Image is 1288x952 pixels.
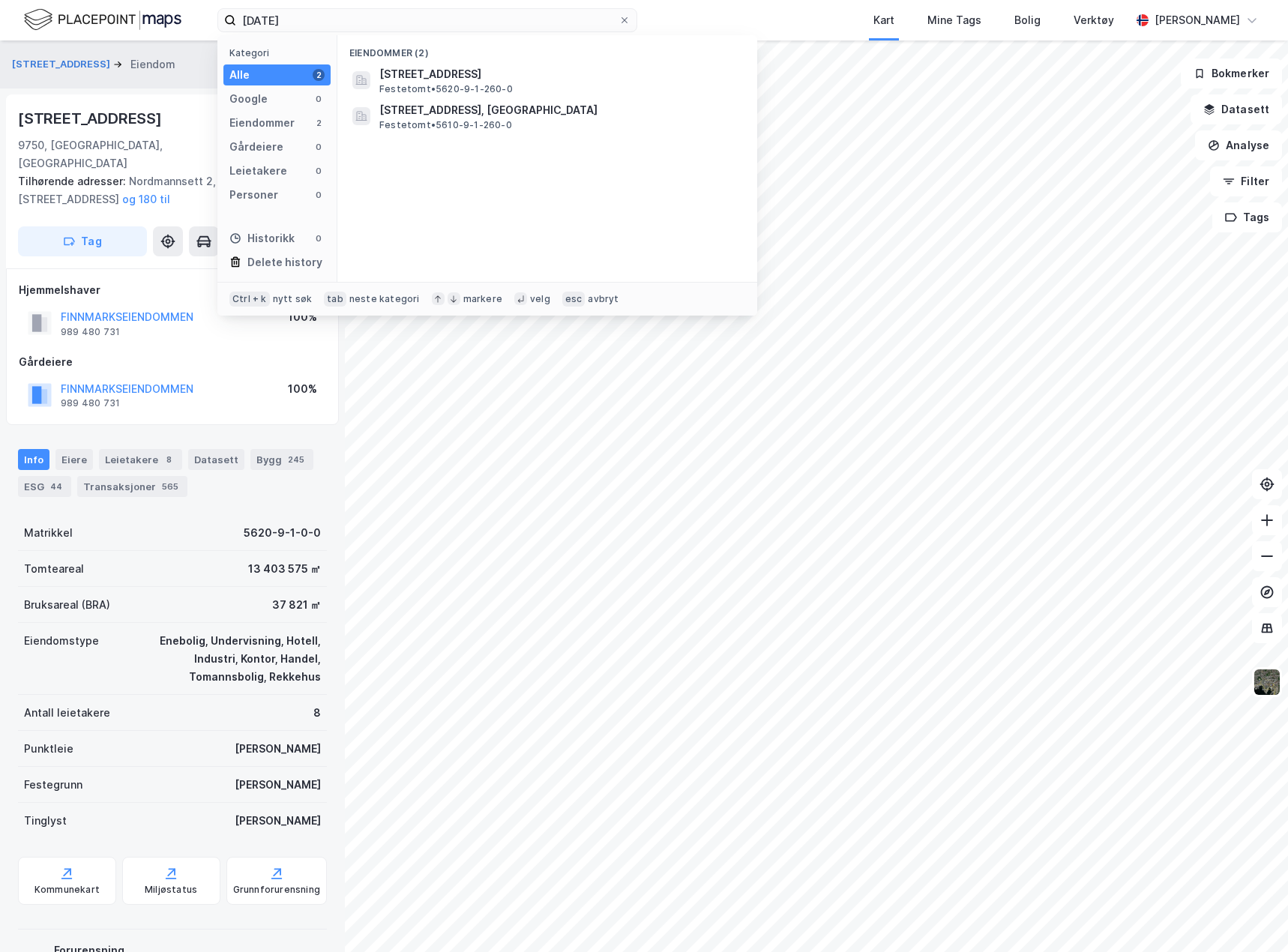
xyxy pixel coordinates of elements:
[324,292,346,307] div: tab
[24,632,99,650] div: Eiendomstype
[117,632,321,686] div: Enebolig, Undervisning, Hotell, Industri, Kontor, Handel, Tomannsbolig, Rekkehus
[379,83,513,95] span: Festetomt • 5620-9-1-260-0
[229,114,295,132] div: Eiendommer
[55,449,93,470] div: Eiere
[12,57,113,72] button: [STREET_ADDRESS]
[379,65,739,83] span: [STREET_ADDRESS]
[337,35,757,62] div: Eiendommer (2)
[24,7,181,33] img: logo.f888ab2527a4732fd821a326f86c7f29.svg
[34,884,100,896] div: Kommunekart
[1210,166,1282,196] button: Filter
[18,476,71,497] div: ESG
[236,9,619,31] input: Søk på adresse, matrikkel, gårdeiere, leietakere eller personer
[235,740,321,758] div: [PERSON_NAME]
[24,560,84,578] div: Tomteareal
[873,11,894,29] div: Kart
[229,47,331,58] div: Kategori
[61,326,120,338] div: 989 480 731
[1014,11,1041,29] div: Bolig
[233,884,320,896] div: Grunnforurensning
[562,292,586,307] div: esc
[1213,880,1288,952] iframe: Chat Widget
[235,812,321,830] div: [PERSON_NAME]
[248,560,321,578] div: 13 403 575 ㎡
[247,253,322,271] div: Delete history
[244,524,321,542] div: 5620-9-1-0-0
[229,162,287,180] div: Leietakere
[1212,202,1282,232] button: Tags
[1191,94,1282,124] button: Datasett
[229,292,270,307] div: Ctrl + k
[313,93,325,105] div: 0
[463,293,502,305] div: markere
[130,55,175,73] div: Eiendom
[19,353,326,371] div: Gårdeiere
[288,308,317,326] div: 100%
[24,812,67,830] div: Tinglyst
[18,226,147,256] button: Tag
[229,138,283,156] div: Gårdeiere
[235,776,321,794] div: [PERSON_NAME]
[273,293,313,305] div: nytt søk
[24,776,82,794] div: Festegrunn
[1155,11,1240,29] div: [PERSON_NAME]
[530,293,550,305] div: velg
[229,90,268,108] div: Google
[313,232,325,244] div: 0
[313,117,325,129] div: 2
[1253,668,1281,696] img: 9k=
[379,101,739,119] span: [STREET_ADDRESS], [GEOGRAPHIC_DATA]
[250,449,313,470] div: Bygg
[24,524,73,542] div: Matrikkel
[47,479,65,494] div: 44
[161,452,176,467] div: 8
[19,281,326,299] div: Hjemmelshaver
[24,596,110,614] div: Bruksareal (BRA)
[188,449,244,470] div: Datasett
[61,397,120,409] div: 989 480 731
[379,119,512,131] span: Festetomt • 5610-9-1-260-0
[288,380,317,398] div: 100%
[24,704,110,722] div: Antall leietakere
[285,452,307,467] div: 245
[1213,880,1288,952] div: Kontrollprogram for chat
[927,11,981,29] div: Mine Tags
[18,172,315,208] div: Nordmannsett 2, [STREET_ADDRESS]
[1195,130,1282,160] button: Analyse
[588,293,619,305] div: avbryt
[145,884,197,896] div: Miljøstatus
[24,740,73,758] div: Punktleie
[1074,11,1114,29] div: Verktøy
[159,479,181,494] div: 565
[18,106,165,130] div: [STREET_ADDRESS]
[1181,58,1282,88] button: Bokmerker
[77,476,187,497] div: Transaksjoner
[313,141,325,153] div: 0
[99,449,182,470] div: Leietakere
[313,69,325,81] div: 2
[313,165,325,177] div: 0
[349,293,420,305] div: neste kategori
[229,229,295,247] div: Historikk
[229,186,278,204] div: Personer
[18,136,258,172] div: 9750, [GEOGRAPHIC_DATA], [GEOGRAPHIC_DATA]
[272,596,321,614] div: 37 821 ㎡
[313,704,321,722] div: 8
[18,175,129,187] span: Tilhørende adresser:
[229,66,250,84] div: Alle
[18,449,49,470] div: Info
[313,189,325,201] div: 0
